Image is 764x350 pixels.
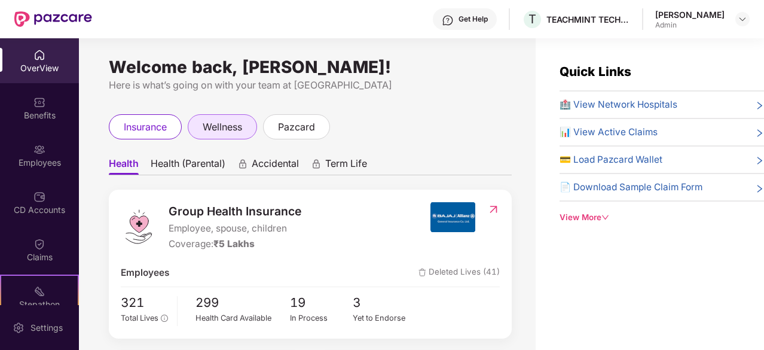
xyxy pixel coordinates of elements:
[311,159,322,169] div: animation
[560,98,677,112] span: 🏥 View Network Hospitals
[560,64,631,79] span: Quick Links
[755,182,764,194] span: right
[121,314,158,322] span: Total Lives
[528,12,536,26] span: T
[213,238,255,249] span: ₹5 Lakhs
[290,312,353,324] div: In Process
[121,293,168,313] span: 321
[325,157,367,175] span: Term Life
[487,203,500,215] img: RedirectIcon
[195,312,290,324] div: Health Card Available
[418,266,500,280] span: Deleted Lives (41)
[560,180,702,194] span: 📄 Download Sample Claim Form
[203,120,242,135] span: wellness
[353,312,416,324] div: Yet to Endorse
[33,49,45,61] img: svg+xml;base64,PHN2ZyBpZD0iSG9tZSIgeG1sbnM9Imh0dHA6Ly93d3cudzMub3JnLzIwMDAvc3ZnIiB3aWR0aD0iMjAiIG...
[33,285,45,297] img: svg+xml;base64,PHN2ZyB4bWxucz0iaHR0cDovL3d3dy53My5vcmcvMjAwMC9zdmciIHdpZHRoPSIyMSIgaGVpZ2h0PSIyMC...
[252,157,299,175] span: Accidental
[290,293,353,313] span: 19
[121,209,157,245] img: logo
[169,221,301,236] span: Employee, spouse, children
[33,96,45,108] img: svg+xml;base64,PHN2ZyBpZD0iQmVuZWZpdHMiIHhtbG5zPSJodHRwOi8vd3d3LnczLm9yZy8yMDAwL3N2ZyIgd2lkdGg9Ij...
[755,155,764,167] span: right
[601,214,609,221] span: down
[121,266,169,280] span: Employees
[278,120,315,135] span: pazcard
[655,9,725,20] div: [PERSON_NAME]
[755,127,764,139] span: right
[560,153,662,167] span: 💳 Load Pazcard Wallet
[33,238,45,250] img: svg+xml;base64,PHN2ZyBpZD0iQ2xhaW0iIHhtbG5zPSJodHRwOi8vd3d3LnczLm9yZy8yMDAwL3N2ZyIgd2lkdGg9IjIwIi...
[13,322,25,334] img: svg+xml;base64,PHN2ZyBpZD0iU2V0dGluZy0yMHgyMCIgeG1sbnM9Imh0dHA6Ly93d3cudzMub3JnLzIwMDAvc3ZnIiB3aW...
[14,11,92,27] img: New Pazcare Logo
[738,14,747,24] img: svg+xml;base64,PHN2ZyBpZD0iRHJvcGRvd24tMzJ4MzIiIHhtbG5zPSJodHRwOi8vd3d3LnczLm9yZy8yMDAwL3N2ZyIgd2...
[151,157,225,175] span: Health (Parental)
[755,100,764,112] span: right
[1,299,78,311] div: Stepathon
[27,322,66,334] div: Settings
[418,269,426,276] img: deleteIcon
[109,157,139,175] span: Health
[353,293,416,313] span: 3
[109,78,512,93] div: Here is what’s going on with your team at [GEOGRAPHIC_DATA]
[33,144,45,156] img: svg+xml;base64,PHN2ZyBpZD0iRW1wbG95ZWVzIiB4bWxucz0iaHR0cDovL3d3dy53My5vcmcvMjAwMC9zdmciIHdpZHRoPS...
[655,20,725,30] div: Admin
[124,120,167,135] span: insurance
[237,159,248,169] div: animation
[560,125,658,139] span: 📊 View Active Claims
[169,237,301,251] div: Coverage:
[442,14,454,26] img: svg+xml;base64,PHN2ZyBpZD0iSGVscC0zMngzMiIgeG1sbnM9Imh0dHA6Ly93d3cudzMub3JnLzIwMDAvc3ZnIiB3aWR0aD...
[195,293,290,313] span: 299
[33,191,45,203] img: svg+xml;base64,PHN2ZyBpZD0iQ0RfQWNjb3VudHMiIGRhdGEtbmFtZT0iQ0QgQWNjb3VudHMiIHhtbG5zPSJodHRwOi8vd3...
[459,14,488,24] div: Get Help
[109,62,512,72] div: Welcome back, [PERSON_NAME]!
[430,202,475,232] img: insurerIcon
[560,211,764,224] div: View More
[546,14,630,25] div: TEACHMINT TECHNOLOGIES PRIVATE LIMITED
[169,202,301,220] span: Group Health Insurance
[161,315,167,321] span: info-circle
